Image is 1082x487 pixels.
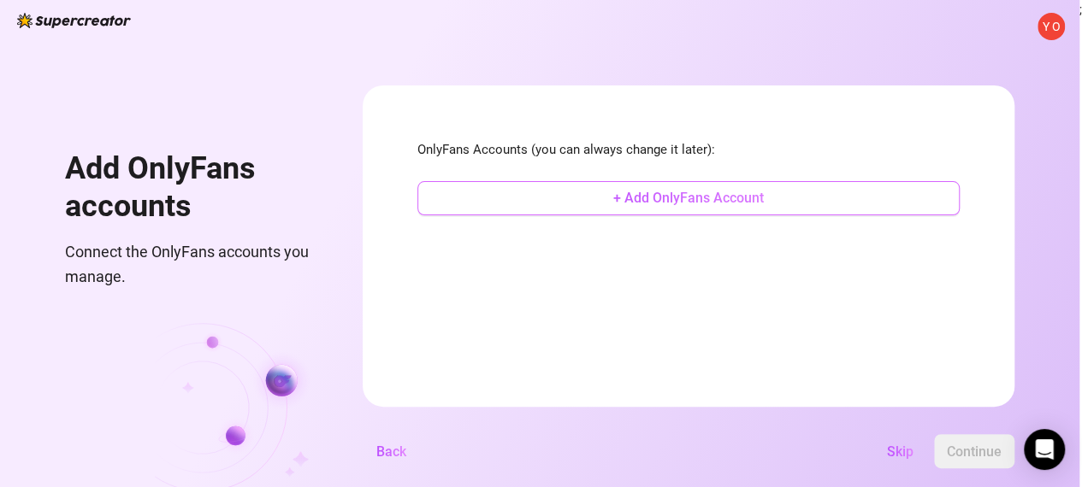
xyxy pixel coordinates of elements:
img: logo [17,13,131,28]
button: Back [363,434,420,468]
button: Skip [873,434,927,468]
div: Open Intercom Messenger [1024,429,1065,470]
span: Back [376,443,406,460]
span: Skip [887,443,913,460]
span: + Add OnlyFans Account [613,190,764,206]
span: OnlyFans Accounts (you can always change it later): [417,140,960,161]
h1: Add OnlyFans accounts [65,150,322,225]
button: Continue [934,434,1014,468]
button: + Add OnlyFans Account [417,181,960,215]
span: Connect the OnlyFans accounts you manage. [65,240,322,289]
span: Y O [1043,17,1061,36]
